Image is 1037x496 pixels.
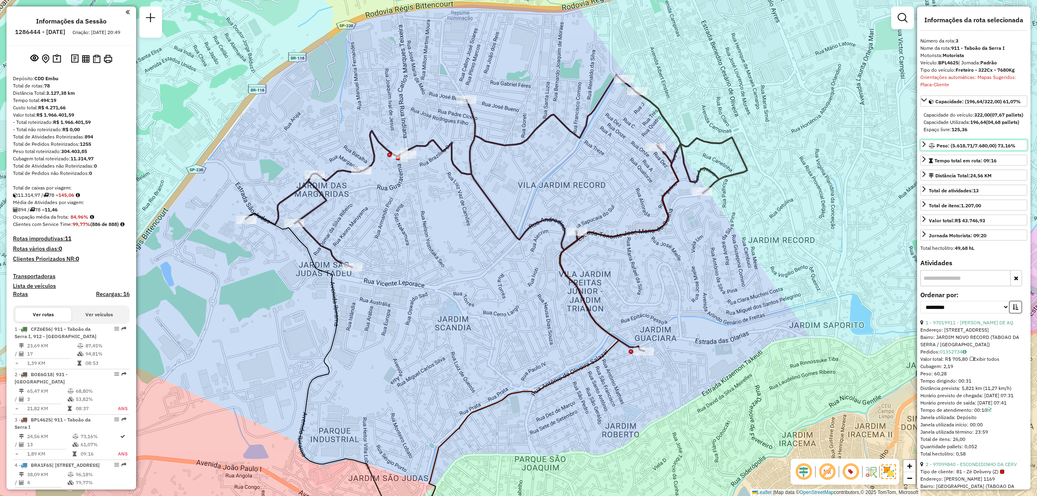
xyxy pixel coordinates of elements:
[920,74,1027,88] div: Orientações automáticas: Mapas Sugeridos: Placa-Cliente
[920,348,1027,356] div: Pedidos:
[938,60,958,66] strong: BPL4625
[15,479,19,487] td: /
[15,359,19,367] td: =
[920,428,1027,436] div: Janela utilizada término: 23:59
[114,462,119,467] em: Opções
[85,350,126,358] td: 94,81%
[73,434,79,439] i: % de utilização do peso
[27,387,67,395] td: 65,47 KM
[27,470,67,479] td: 38,09 KM
[71,308,127,321] button: Ver veículos
[19,389,24,394] i: Distância Total
[907,461,912,471] span: +
[68,480,74,485] i: % de utilização da cubagem
[955,245,974,251] strong: 49,68 hL
[920,468,1027,475] div: Tipo de cliente:
[920,96,1027,106] a: Capacidade: (196,64/322,00) 61,07%
[41,97,56,103] strong: 494:19
[935,158,996,164] span: Tempo total em rota: 09:16
[13,273,130,280] h4: Transportadoras
[13,162,130,170] div: Total de Atividades não Roteirizadas:
[841,462,860,481] span: Exibir número da rota
[920,385,1027,392] div: Distância prevista: 5,821 km (11,27 km/h)
[31,326,51,332] span: CFZ6E56
[13,283,130,290] h4: Lista de veículos
[13,207,18,212] i: Total de Atividades
[70,155,94,162] strong: 11.314,97
[13,193,18,198] i: Cubagem total roteirizado
[920,66,1027,74] div: Tipo do veículo:
[90,215,94,219] em: Média calculada utilizando a maior ocupação (%Peso ou %Cubagem) de cada rota da sessão. Rotas cro...
[920,230,1027,241] a: Jornada Motorista: 09:20
[27,432,72,441] td: 24,56 KM
[817,462,837,481] span: Exibir NR
[951,45,1005,51] strong: 911 - Taboão da Serra I
[75,488,109,496] td: 09:07
[85,342,126,350] td: 87,45%
[13,148,130,155] div: Peso total roteirizado:
[920,185,1027,196] a: Total de atividades:13
[13,255,130,262] h4: Clientes Priorizados NR:
[29,52,40,65] button: Exibir sessão original
[13,235,130,242] h4: Rotas improdutivas:
[13,97,130,104] div: Tempo total:
[120,434,125,439] i: Rota otimizada
[920,59,1027,66] div: Veículo:
[920,290,1027,300] label: Ordenar por:
[973,187,979,194] strong: 13
[13,126,130,133] div: - Total não roteirizado:
[920,392,1027,399] div: Horário previsto de chegada: [DATE] 07:31
[920,363,953,369] span: Cubagem: 2,19
[974,112,990,118] strong: 322,00
[80,441,117,449] td: 61,07%
[27,450,72,458] td: 1,89 KM
[76,255,79,262] strong: 0
[750,489,920,496] div: Map data © contributors,© 2025 TomTom, Microsoft
[51,53,63,65] button: Painel de Sugestão
[52,462,100,468] span: | [STREET_ADDRESS]
[752,490,772,495] a: Leaflet
[907,473,912,483] span: −
[15,371,68,385] span: 2 -
[27,488,67,496] td: 9,52 KM
[920,52,1027,59] div: Motorista:
[13,133,130,140] div: Total de Atividades Roteirizadas:
[15,488,19,496] td: =
[13,89,130,97] div: Distância Total:
[75,479,109,487] td: 79,77%
[13,155,130,162] div: Cubagem total roteirizado:
[122,462,126,467] em: Rota exportada
[45,206,58,213] strong: 11,46
[980,60,997,66] strong: Padrão
[53,119,91,125] strong: R$ 1.966.401,59
[956,38,958,44] strong: 3
[68,472,74,477] i: % de utilização do peso
[120,222,124,227] em: Rotas cross docking consideradas
[986,119,1019,125] strong: (04,68 pallets)
[46,90,75,96] strong: 3.127,38 km
[80,141,91,147] strong: 1255
[102,53,114,65] button: Imprimir Rotas
[956,468,1004,475] span: 81 - Zé Delivery (Z)
[94,163,97,169] strong: 0
[970,172,992,179] span: 24,56 KM
[80,432,117,441] td: 73,16%
[27,479,67,487] td: 4
[920,475,1027,483] div: Endereço: [PERSON_NAME] 1169
[961,202,981,209] strong: 1.207,00
[91,53,102,65] button: Visualizar Romaneio
[117,450,128,458] td: ANS
[920,215,1027,226] a: Valor total:R$ 43.746,93
[80,450,117,458] td: 09:16
[19,434,24,439] i: Distância Total
[926,461,1017,467] a: 2 - 97099840 - ESCONDIDINHO DA CERV
[952,126,967,132] strong: 125,36
[30,207,35,212] i: Total de rotas
[59,245,62,252] strong: 0
[15,462,100,468] span: 4 -
[19,442,24,447] i: Total de Atividades
[903,472,915,484] a: Zoom out
[773,490,774,495] span: |
[864,465,877,478] img: Fluxo de ruas
[13,119,130,126] div: - Total roteirizado:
